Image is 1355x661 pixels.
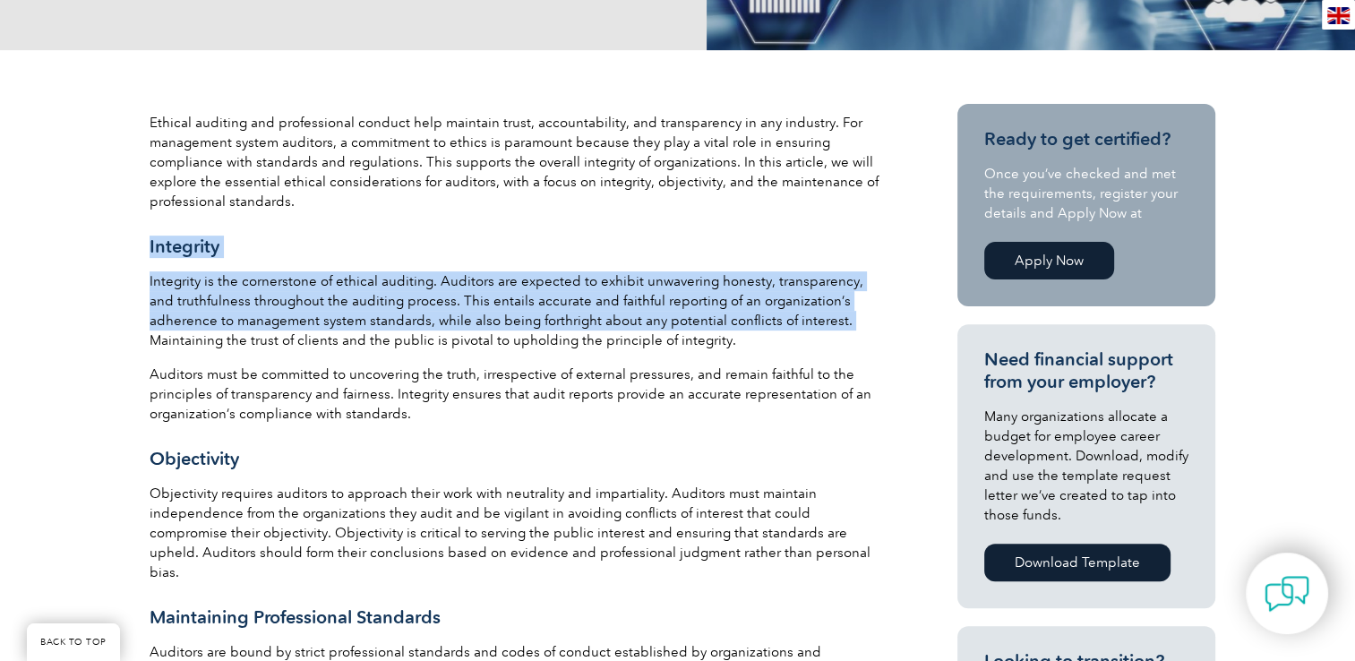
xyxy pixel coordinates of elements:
[1265,571,1309,616] img: contact-chat.png
[984,242,1114,279] a: Apply Now
[984,128,1188,150] h3: Ready to get certified?
[150,606,884,629] h3: Maintaining Professional Standards
[1327,7,1350,24] img: en
[150,236,884,258] h3: Integrity
[150,365,884,424] p: Auditors must be committed to uncovering the truth, irrespective of external pressures, and remai...
[150,271,884,350] p: Integrity is the cornerstone of ethical auditing. Auditors are expected to exhibit unwavering hon...
[984,407,1188,525] p: Many organizations allocate a budget for employee career development. Download, modify and use th...
[27,623,120,661] a: BACK TO TOP
[984,544,1171,581] a: Download Template
[984,348,1188,393] h3: Need financial support from your employer?
[150,448,884,470] h3: Objectivity
[150,113,884,211] p: Ethical auditing and professional conduct help maintain trust, accountability, and transparency i...
[150,484,884,582] p: Objectivity requires auditors to approach their work with neutrality and impartiality. Auditors m...
[984,164,1188,223] p: Once you’ve checked and met the requirements, register your details and Apply Now at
